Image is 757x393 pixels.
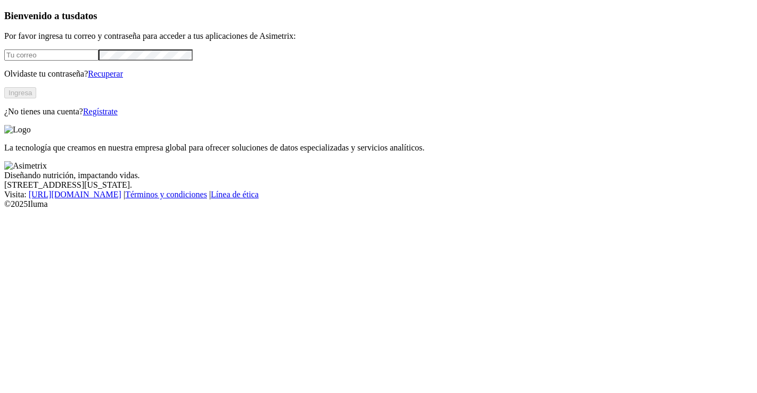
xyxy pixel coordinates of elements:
div: [STREET_ADDRESS][US_STATE]. [4,180,753,190]
button: Ingresa [4,87,36,98]
div: © 2025 Iluma [4,199,753,209]
input: Tu correo [4,49,98,61]
p: Por favor ingresa tu correo y contraseña para acceder a tus aplicaciones de Asimetrix: [4,31,753,41]
div: Visita : | | [4,190,753,199]
p: La tecnología que creamos en nuestra empresa global para ofrecer soluciones de datos especializad... [4,143,753,153]
img: Logo [4,125,31,135]
div: Diseñando nutrición, impactando vidas. [4,171,753,180]
h3: Bienvenido a tus [4,10,753,22]
a: [URL][DOMAIN_NAME] [29,190,121,199]
img: Asimetrix [4,161,47,171]
a: Términos y condiciones [125,190,207,199]
a: Regístrate [83,107,118,116]
span: datos [75,10,97,21]
a: Línea de ética [211,190,259,199]
p: ¿No tienes una cuenta? [4,107,753,116]
a: Recuperar [88,69,123,78]
p: Olvidaste tu contraseña? [4,69,753,79]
